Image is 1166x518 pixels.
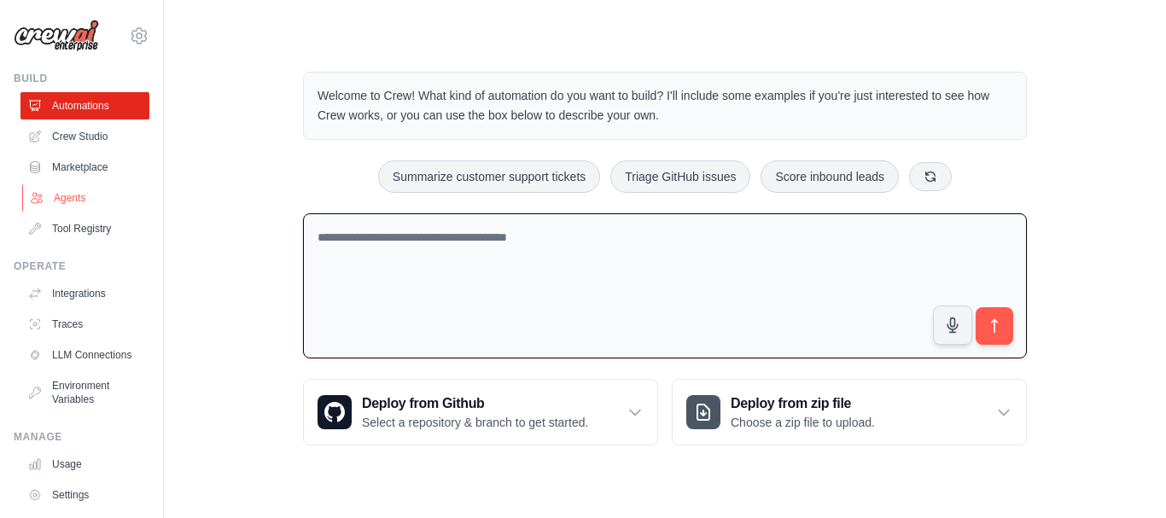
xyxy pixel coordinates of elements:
h3: Deploy from zip file [731,393,875,414]
div: Manage [14,430,149,444]
a: LLM Connections [20,341,149,369]
a: Crew Studio [20,123,149,150]
a: Environment Variables [20,372,149,413]
iframe: Chat Widget [1081,436,1166,518]
a: Agents [22,184,151,212]
h3: Deploy from Github [362,393,588,414]
button: Triage GitHub issues [610,160,750,193]
a: Usage [20,451,149,478]
div: Operate [14,259,149,273]
p: Choose a zip file to upload. [731,414,875,431]
button: Score inbound leads [761,160,899,193]
a: Automations [20,92,149,119]
div: Build [14,72,149,85]
a: Settings [20,481,149,509]
a: Tool Registry [20,215,149,242]
button: Summarize customer support tickets [378,160,600,193]
p: Welcome to Crew! What kind of automation do you want to build? I'll include some examples if you'... [318,86,1012,125]
p: Select a repository & branch to get started. [362,414,588,431]
a: Integrations [20,280,149,307]
a: Marketplace [20,154,149,181]
a: Traces [20,311,149,338]
img: Logo [14,20,99,52]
